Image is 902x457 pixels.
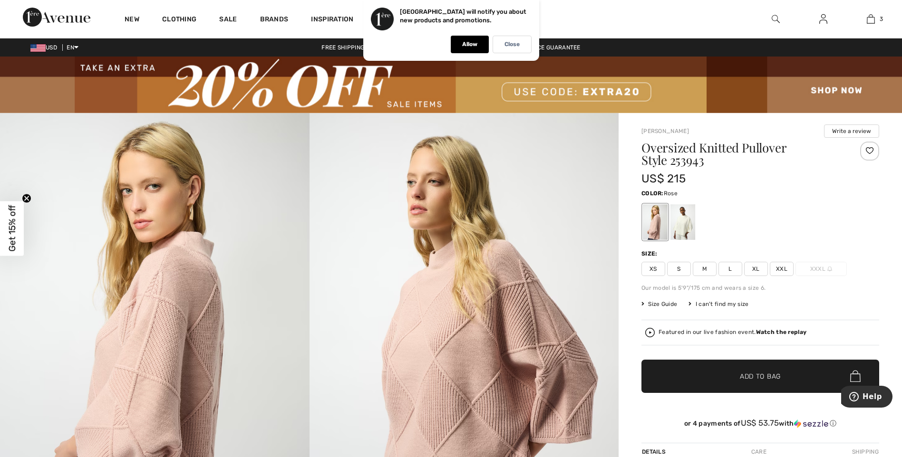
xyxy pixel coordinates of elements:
[645,328,655,337] img: Watch the replay
[641,262,665,276] span: XS
[667,262,691,276] span: S
[314,44,435,51] a: Free shipping on orders over $99
[641,249,660,258] div: Size:
[125,15,139,25] a: New
[641,142,840,166] h1: Oversized Knitted Pullover Style 253943
[162,15,196,25] a: Clothing
[841,386,892,409] iframe: Opens a widget where you can find more information
[641,419,879,428] div: or 4 payments of with
[22,194,31,203] button: Close teaser
[641,172,686,185] span: US$ 215
[30,44,46,52] img: US Dollar
[880,15,883,23] span: 3
[795,262,847,276] span: XXXL
[462,41,477,48] p: Allow
[641,360,879,393] button: Add to Bag
[693,262,717,276] span: M
[741,418,779,428] span: US$ 53.75
[819,13,827,25] img: My Info
[311,15,353,25] span: Inspiration
[643,204,668,240] div: Rose
[7,205,18,252] span: Get 15% off
[824,124,879,138] button: Write a review
[689,300,748,308] div: I can't find my size
[847,13,894,25] a: 3
[812,13,835,25] a: Sign In
[504,41,520,48] p: Close
[794,419,828,428] img: Sezzle
[718,262,742,276] span: L
[740,371,781,381] span: Add to Bag
[641,190,664,197] span: Color:
[219,15,237,25] a: Sale
[30,44,61,51] span: USD
[641,300,677,308] span: Size Guide
[496,44,588,51] a: Lowest Price Guarantee
[772,13,780,25] img: search the website
[641,128,689,134] a: [PERSON_NAME]
[756,329,807,335] strong: Watch the replay
[641,419,879,431] div: or 4 payments ofUS$ 53.75withSezzle Click to learn more about Sezzle
[400,8,526,24] p: [GEOGRAPHIC_DATA] will notify you about new products and promotions.
[23,8,90,27] img: 1ère Avenue
[850,370,861,382] img: Bag.svg
[670,204,695,240] div: Winter White
[867,13,875,25] img: My Bag
[641,284,879,292] div: Our model is 5'9"/175 cm and wears a size 6.
[744,262,768,276] span: XL
[664,190,678,197] span: Rose
[659,329,806,335] div: Featured in our live fashion event.
[827,267,832,271] img: ring-m.svg
[67,44,78,51] span: EN
[260,15,289,25] a: Brands
[770,262,794,276] span: XXL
